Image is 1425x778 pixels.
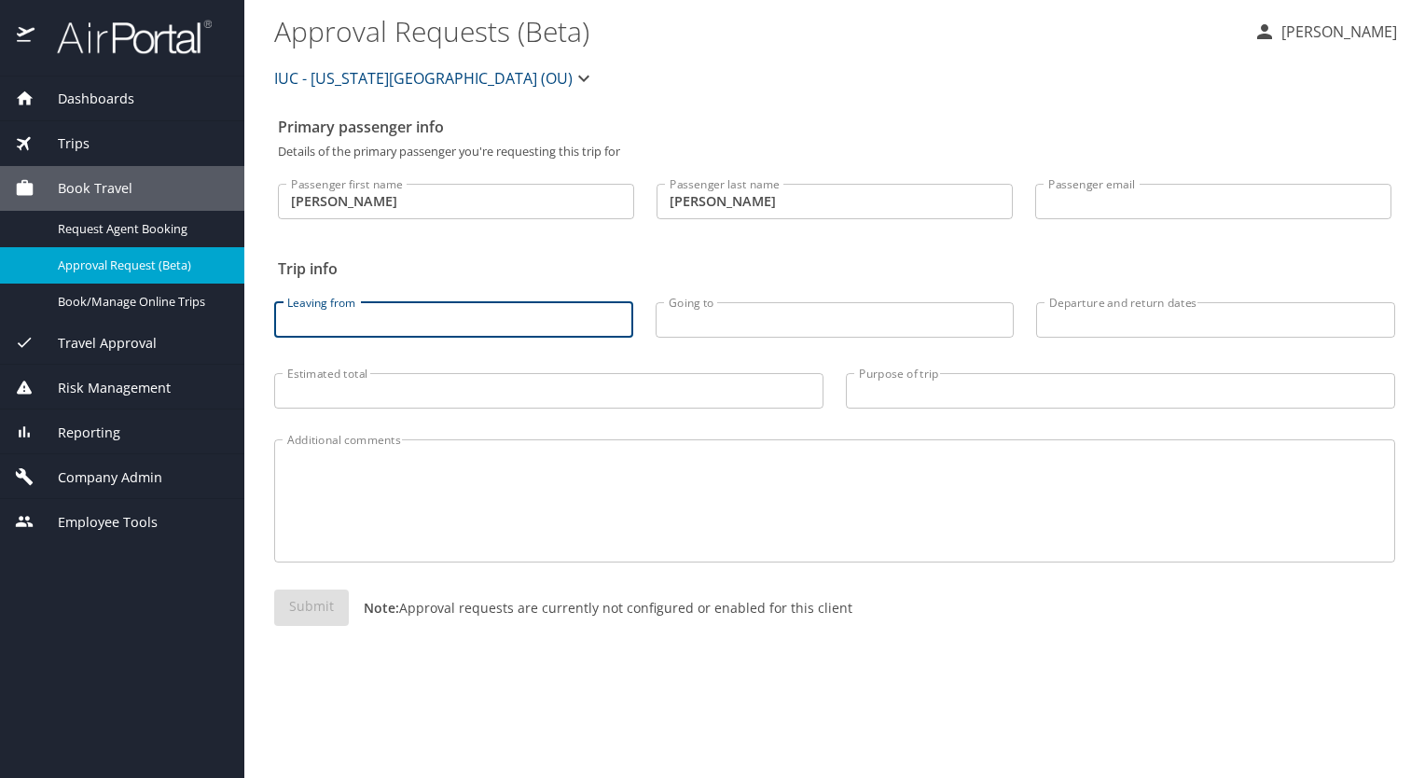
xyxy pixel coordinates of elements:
[35,512,158,533] span: Employee Tools
[35,378,171,398] span: Risk Management
[35,333,157,354] span: Travel Approval
[267,60,602,97] button: IUC - [US_STATE][GEOGRAPHIC_DATA] (OU)
[278,112,1391,142] h2: Primary passenger info
[274,2,1238,60] h1: Approval Requests (Beta)
[35,133,90,154] span: Trips
[1246,15,1404,49] button: [PERSON_NAME]
[35,178,132,199] span: Book Travel
[278,254,1391,284] h2: Trip info
[349,598,852,618] p: Approval requests are currently not configured or enabled for this client
[35,423,120,443] span: Reporting
[364,599,399,617] strong: Note:
[35,89,134,109] span: Dashboards
[36,19,212,55] img: airportal-logo.png
[274,65,573,91] span: IUC - [US_STATE][GEOGRAPHIC_DATA] (OU)
[58,220,222,238] span: Request Agent Booking
[35,467,162,488] span: Company Admin
[17,19,36,55] img: icon-airportal.png
[278,146,1391,158] p: Details of the primary passenger you're requesting this trip for
[58,257,222,274] span: Approval Request (Beta)
[58,293,222,311] span: Book/Manage Online Trips
[1276,21,1397,43] p: [PERSON_NAME]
